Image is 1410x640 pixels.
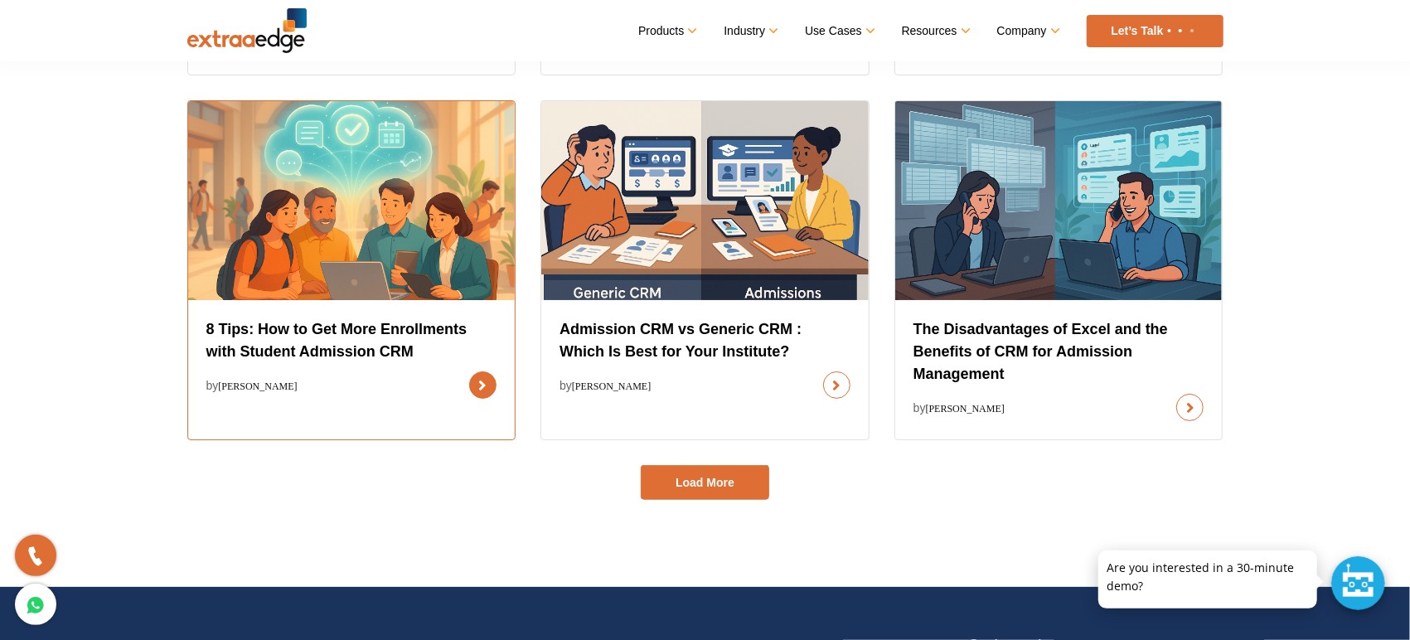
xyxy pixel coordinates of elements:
a: Industry [724,19,776,43]
button: Load More [641,465,769,500]
a: Company [997,19,1058,43]
a: Use Cases [805,19,872,43]
a: Resources [902,19,968,43]
div: Chat [1331,556,1385,610]
a: Products [638,19,695,43]
a: Let’s Talk [1087,15,1223,47]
